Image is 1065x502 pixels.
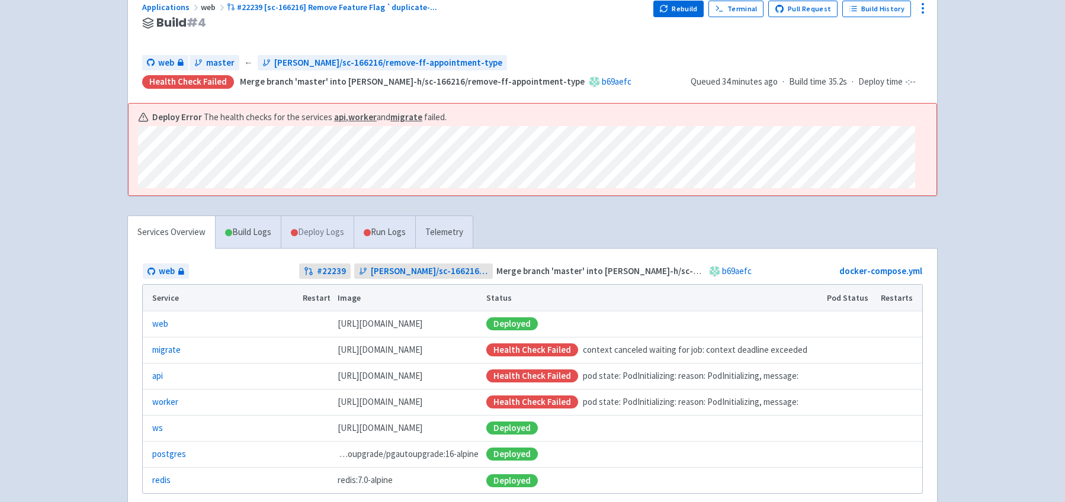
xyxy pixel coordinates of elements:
div: · · [691,75,923,89]
div: Health check failed [486,395,578,408]
span: web [158,56,174,70]
div: Health check failed [142,75,234,89]
div: Deployed [486,421,538,435]
a: Terminal [708,1,764,17]
a: Deploy Logs [281,216,354,249]
span: [DOMAIN_NAME][URL] [338,369,422,383]
a: worker [348,111,377,123]
a: web [142,55,188,71]
b: Deploy Error [152,111,202,124]
span: [PERSON_NAME]/sc-166216/remove-ff-appointment-type [274,56,502,70]
span: Build time [789,75,826,89]
a: [PERSON_NAME]/sc-166216/remove-ff-appointment-type [258,55,507,71]
a: [PERSON_NAME]/sc-166216/remove-ff-appointment-type [354,263,493,279]
th: Restart [299,285,334,311]
span: [PERSON_NAME]/sc-166216/remove-ff-appointment-type [371,265,489,278]
span: 35.2s [829,75,847,89]
a: Telemetry [415,216,473,249]
a: ws [152,421,163,435]
a: migrate [390,111,422,123]
div: pod state: PodInitializing: reason: PodInitializing, message: [486,395,819,409]
th: Restarts [877,285,922,311]
strong: Merge branch 'master' into [PERSON_NAME]-h/sc-166216/remove-ff-appointment-type [496,265,841,276]
a: worker [152,395,178,409]
th: Pod Status [823,285,877,311]
th: Service [143,285,299,311]
span: [DOMAIN_NAME][URL] [338,317,422,331]
span: The health checks for the services , and failed. [204,111,447,124]
a: api [334,111,346,123]
th: Image [334,285,483,311]
span: [DOMAIN_NAME][URL] [338,395,422,409]
a: docker-compose.yml [839,265,922,276]
span: master [206,56,235,70]
a: Run Logs [354,216,415,249]
strong: # 22239 [317,265,346,278]
span: web [201,2,227,12]
th: Status [483,285,823,311]
a: master [190,55,239,71]
span: Deploy time [858,75,903,89]
strong: Merge branch 'master' into [PERSON_NAME]-h/sc-166216/remove-ff-appointment-type [240,76,585,87]
span: -:-- [905,75,916,89]
div: pod state: PodInitializing: reason: PodInitializing, message: [486,369,819,383]
span: ← [244,56,253,70]
span: # 4 [187,14,206,31]
div: Deployed [486,474,538,487]
a: api [152,369,163,383]
a: #22239 [299,263,351,279]
a: redis [152,474,171,487]
a: migrate [152,343,181,357]
a: Build Logs [216,216,281,249]
time: 34 minutes ago [722,76,778,87]
a: b69aefc [722,265,752,276]
a: Services Overview [128,216,215,249]
span: Build [156,16,206,30]
div: Health check failed [486,369,578,382]
a: postgres [152,448,186,461]
span: [DOMAIN_NAME][URL] [338,421,422,435]
span: #22239 [sc-166216] Remove Feature Flag `duplicate- ... [237,2,437,12]
a: web [152,317,168,331]
a: web [143,263,189,279]
span: web [159,265,175,278]
a: b69aefc [602,76,631,87]
div: Health check failed [486,343,578,356]
span: [DOMAIN_NAME][URL] [338,343,422,357]
span: Queued [691,76,778,87]
button: Rebuild [653,1,704,17]
a: Build History [842,1,911,17]
div: context canceled waiting for job: context deadline exceeded [486,343,819,357]
a: Pull Request [768,1,838,17]
span: redis:7.0-alpine [338,474,393,487]
div: Deployed [486,448,538,461]
span: pgautoupgrade/pgautoupgrade:16-alpine [338,448,479,461]
div: Deployed [486,317,538,330]
a: Applications [142,2,201,12]
a: #22239 [sc-166216] Remove Feature Flag `duplicate-... [227,2,439,12]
